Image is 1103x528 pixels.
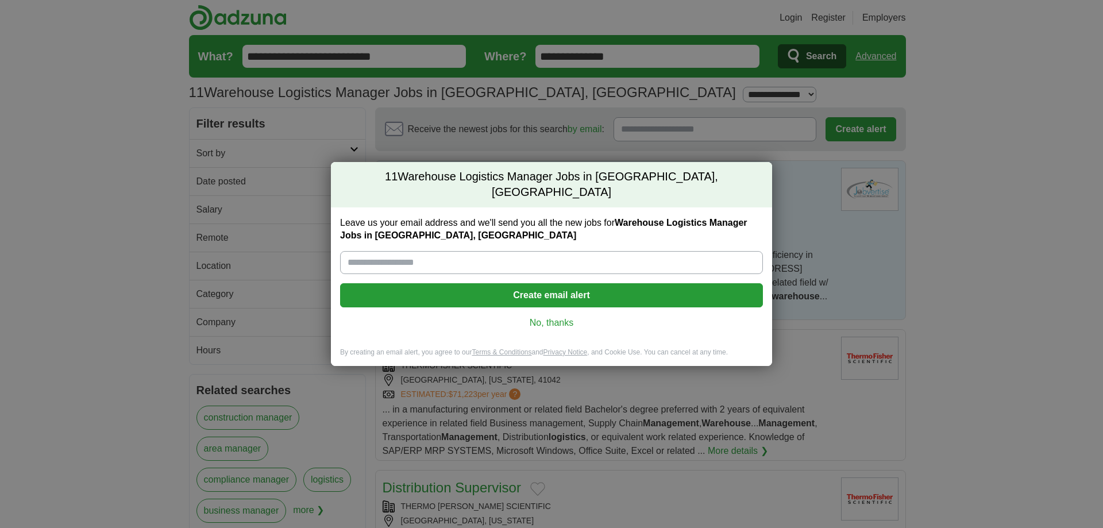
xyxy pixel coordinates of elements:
[340,218,747,240] strong: Warehouse Logistics Manager Jobs in [GEOGRAPHIC_DATA], [GEOGRAPHIC_DATA]
[472,348,531,356] a: Terms & Conditions
[385,169,398,185] span: 11
[543,348,588,356] a: Privacy Notice
[340,283,763,307] button: Create email alert
[349,317,754,329] a: No, thanks
[331,162,772,207] h2: Warehouse Logistics Manager Jobs in [GEOGRAPHIC_DATA], [GEOGRAPHIC_DATA]
[340,217,763,242] label: Leave us your email address and we'll send you all the new jobs for
[331,348,772,367] div: By creating an email alert, you agree to our and , and Cookie Use. You can cancel at any time.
